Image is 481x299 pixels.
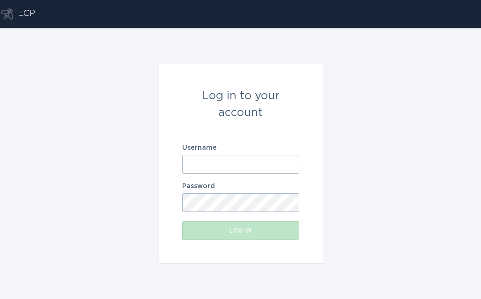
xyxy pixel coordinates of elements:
[182,221,299,240] button: Log in
[187,228,295,233] div: Log in
[182,88,299,121] div: Log in to your account
[1,8,13,20] button: Go to dashboard
[182,183,299,190] label: Password
[18,8,35,20] div: ECP
[182,145,299,151] label: Username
